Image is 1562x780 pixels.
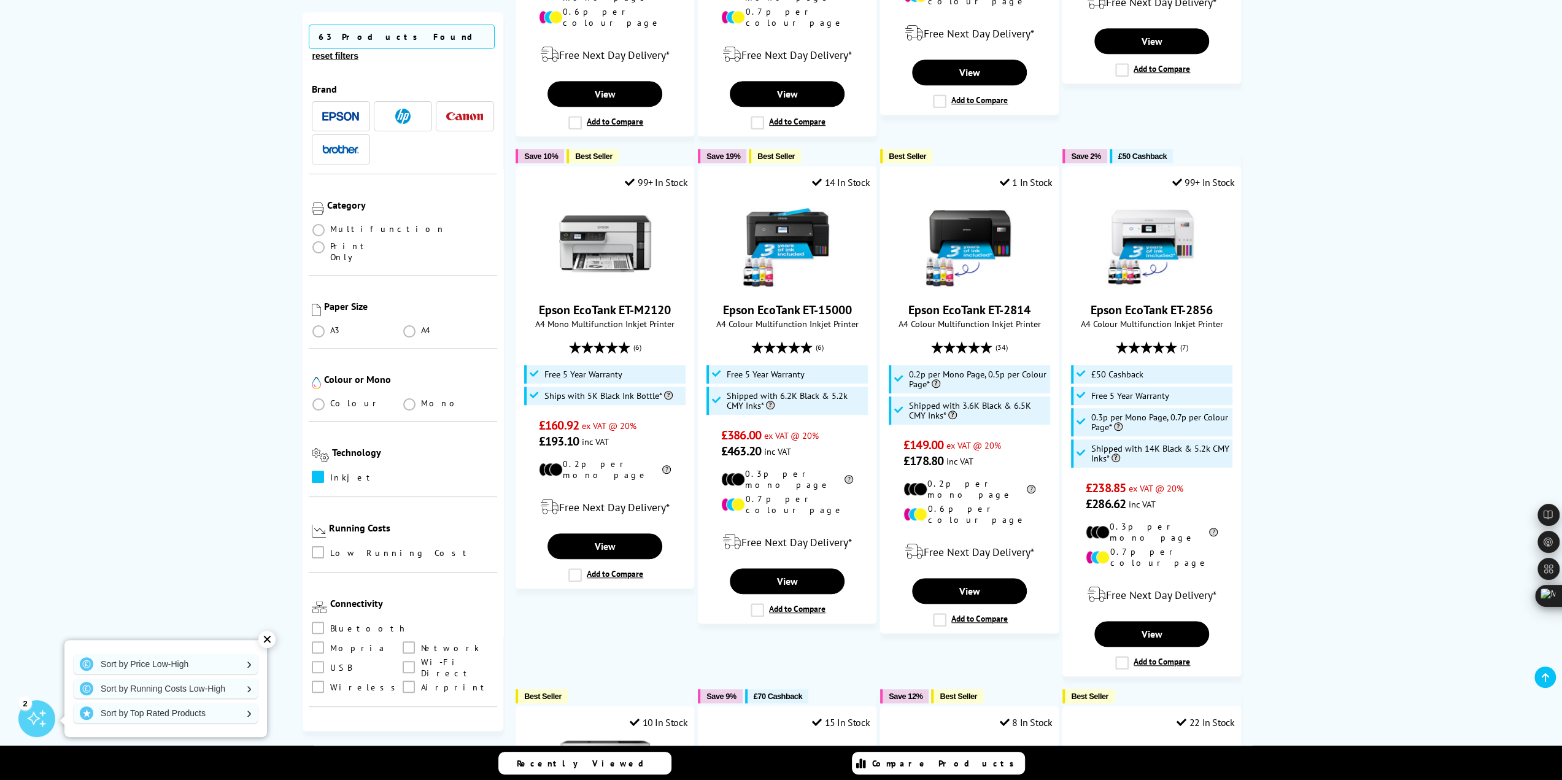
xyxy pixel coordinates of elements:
[547,533,662,559] a: View
[566,149,619,163] button: Best Seller
[544,391,673,401] span: Ships with 5K Black Ink Bottle*
[258,631,276,648] div: ✕
[698,689,742,703] button: Save 9%
[706,152,740,161] span: Save 19%
[539,417,579,433] span: £160.92
[764,430,819,441] span: ex VAT @ 20%
[727,369,805,379] span: Free 5 Year Warranty
[381,108,425,125] button: HP
[582,436,609,447] span: inc VAT
[931,689,983,703] button: Best Seller
[516,149,564,163] button: Save 10%
[421,681,490,694] span: Airprint
[1091,412,1230,432] span: 0.3p per Mono Page, 0.7p per Colour Page*
[933,613,1008,627] label: Add to Compare
[309,50,362,61] button: reset filters
[924,280,1016,292] a: Epson EcoTank ET-2814
[1091,369,1143,379] span: £50 Cashback
[74,703,258,723] a: Sort by Top Rated Products
[421,398,462,409] span: Mono
[812,716,870,728] div: 15 In Stock
[312,377,321,389] img: Colour or Mono
[1062,689,1115,703] button: Best Seller
[524,692,562,701] span: Best Seller
[1071,152,1100,161] span: Save 2%
[312,203,324,215] img: Category
[443,108,487,125] button: Canon
[421,641,479,655] span: Network
[1069,577,1234,612] div: modal_delivery
[887,535,1052,569] div: modal_delivery
[751,116,825,129] label: Add to Compare
[1115,656,1190,670] label: Add to Compare
[633,336,641,359] span: (6)
[946,455,973,467] span: inc VAT
[1086,521,1218,543] li: 0.3p per mono page
[749,149,801,163] button: Best Seller
[522,490,687,524] div: modal_delivery
[745,689,808,703] button: £70 Cashback
[889,692,922,701] span: Save 12%
[1172,176,1234,188] div: 99+ In Stock
[421,661,494,674] span: Wi-Fi Direct
[705,525,870,559] div: modal_delivery
[421,325,432,336] span: A4
[741,198,833,290] img: Epson EcoTank ET-15000
[757,152,795,161] span: Best Seller
[880,689,929,703] button: Save 12%
[395,109,411,124] img: HP
[721,443,761,459] span: £463.20
[1091,302,1213,318] a: Epson EcoTank ET-2856
[1115,63,1190,77] label: Add to Compare
[516,689,568,703] button: Best Seller
[912,578,1026,604] a: View
[544,369,622,379] span: Free 5 Year Warranty
[909,369,1048,389] span: 0.2p per Mono Page, 0.5p per Colour Page*
[1069,318,1234,330] span: A4 Colour Multifunction Inkjet Printer
[754,692,802,701] span: £70 Cashback
[330,641,386,655] span: Mopria
[903,453,943,469] span: £178.80
[330,661,352,674] span: USB
[887,318,1052,330] span: A4 Colour Multifunction Inkjet Printer
[539,6,671,28] li: 0.6p per colour page
[1086,480,1126,496] span: £238.85
[812,176,870,188] div: 14 In Stock
[330,241,403,263] span: Print Only
[908,302,1030,318] a: Epson EcoTank ET-2814
[312,83,495,95] div: Brand
[319,141,363,158] button: Brother
[1129,498,1156,510] span: inc VAT
[330,471,376,484] span: Inkjet
[1062,149,1107,163] button: Save 2%
[327,199,495,211] div: Category
[924,198,1016,290] img: Epson EcoTank ET-2814
[852,752,1025,774] a: Compare Products
[322,112,359,121] img: Epson
[559,198,651,290] img: Epson EcoTank ET-M2120
[332,446,494,458] div: Technology
[946,439,1001,451] span: ex VAT @ 20%
[625,176,687,188] div: 99+ In Stock
[324,373,495,385] div: Colour or Mono
[322,145,359,153] img: Brother
[903,503,1035,525] li: 0.6p per colour page
[1086,546,1218,568] li: 0.7p per colour page
[74,654,258,674] a: Sort by Price Low-High
[1086,496,1126,512] span: £286.62
[330,597,495,609] div: Connectivity
[568,116,643,129] label: Add to Compare
[1177,716,1234,728] div: 22 In Stock
[698,149,746,163] button: Save 19%
[903,478,1035,500] li: 0.2p per mono page
[312,525,327,538] img: Running Costs
[324,300,495,312] div: Paper Size
[751,603,825,617] label: Add to Compare
[1106,198,1198,290] img: Epson EcoTank ET-2856
[1094,28,1208,54] a: View
[880,149,932,163] button: Best Seller
[1180,336,1188,359] span: (7)
[889,152,926,161] span: Best Seller
[903,437,943,453] span: £149.00
[1106,280,1198,292] a: Epson EcoTank ET-2856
